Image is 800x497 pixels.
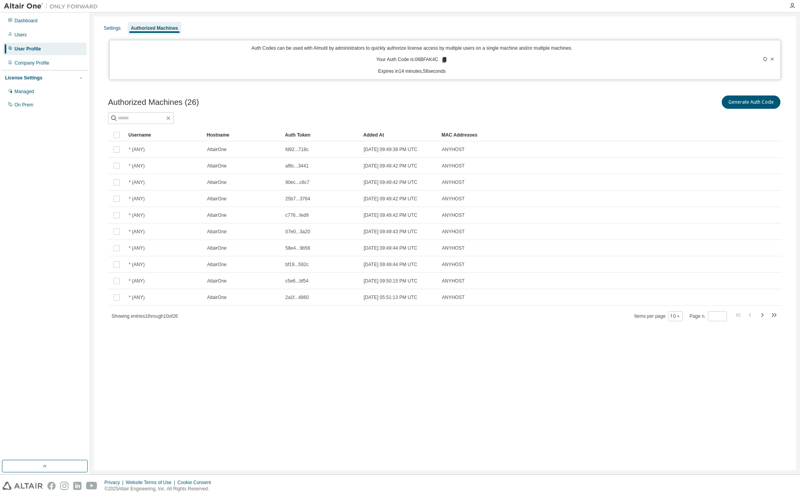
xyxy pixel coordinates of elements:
[207,294,227,301] span: AltairOne
[207,245,227,251] span: AltairOne
[177,479,215,486] div: Cookie Consent
[363,129,435,141] div: Added At
[207,212,227,218] span: AltairOne
[73,482,81,490] img: linkedin.svg
[14,60,49,66] div: Company Profile
[114,45,710,52] p: Auth Codes can be used with Almutil by administrators to quickly authorize license access by mult...
[60,482,68,490] img: instagram.svg
[129,294,145,301] span: * (ANY)
[47,482,56,490] img: facebook.svg
[207,163,227,169] span: AltairOne
[722,95,780,109] button: Generate Auth Code
[442,146,465,153] span: ANYHOST
[126,479,177,486] div: Website Terms of Use
[112,313,178,319] span: Showing entries 1 through 10 of 26
[364,294,417,301] span: [DATE] 05:51:13 PM UTC
[131,25,178,31] div: Authorized Machines
[14,46,41,52] div: User Profile
[14,32,27,38] div: Users
[285,245,310,251] span: 58e4...9b58
[86,482,97,490] img: youtube.svg
[129,212,145,218] span: * (ANY)
[442,294,465,301] span: ANYHOST
[442,278,465,284] span: ANYHOST
[105,486,216,492] p: © 2025 Altair Engineering, Inc. All Rights Reserved.
[14,18,38,24] div: Dashboard
[364,196,417,202] span: [DATE] 09:49:42 PM UTC
[285,278,308,284] span: c5e6...bf54
[364,179,417,185] span: [DATE] 09:49:42 PM UTC
[364,278,417,284] span: [DATE] 09:50:15 PM UTC
[442,179,465,185] span: ANYHOST
[364,146,417,153] span: [DATE] 09:49:38 PM UTC
[442,229,465,235] span: ANYHOST
[129,163,145,169] span: * (ANY)
[364,163,417,169] span: [DATE] 09:49:42 PM UTC
[285,163,308,169] span: af8c...3441
[285,294,309,301] span: 2a1f...4860
[442,196,465,202] span: ANYHOST
[129,146,145,153] span: * (ANY)
[128,129,200,141] div: Username
[129,196,145,202] span: * (ANY)
[4,2,102,10] img: Altair One
[364,261,417,268] span: [DATE] 09:49:44 PM UTC
[634,311,683,321] span: Items per page
[114,68,710,75] p: Expires in 14 minutes, 58 seconds
[442,163,465,169] span: ANYHOST
[441,129,700,141] div: MAC Addresses
[207,261,227,268] span: AltairOne
[104,25,121,31] div: Settings
[129,179,145,185] span: * (ANY)
[207,179,227,185] span: AltairOne
[285,179,309,185] span: 90ec...c8c7
[207,196,227,202] span: AltairOne
[129,278,145,284] span: * (ANY)
[207,278,227,284] span: AltairOne
[129,261,145,268] span: * (ANY)
[364,245,417,251] span: [DATE] 09:49:44 PM UTC
[14,88,34,95] div: Managed
[285,212,308,218] span: c776...fed9
[129,229,145,235] span: * (ANY)
[285,261,308,268] span: bf19...592c
[105,479,126,486] div: Privacy
[364,212,417,218] span: [DATE] 09:49:42 PM UTC
[108,98,199,107] span: Authorized Machines (26)
[670,313,681,319] button: 10
[2,482,43,490] img: altair_logo.svg
[5,75,42,81] div: License Settings
[442,261,465,268] span: ANYHOST
[207,229,227,235] span: AltairOne
[285,146,308,153] span: fd92...718c
[285,229,310,235] span: 07e0...3a20
[364,229,417,235] span: [DATE] 09:49:43 PM UTC
[690,311,727,321] span: Page n.
[129,245,145,251] span: * (ANY)
[207,129,279,141] div: Hostname
[442,212,465,218] span: ANYHOST
[442,245,465,251] span: ANYHOST
[376,56,447,63] p: Your Auth Code is: 06BFAK4C
[285,196,310,202] span: 25b7...3764
[207,146,227,153] span: AltairOne
[14,102,33,108] div: On Prem
[285,129,357,141] div: Auth Token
